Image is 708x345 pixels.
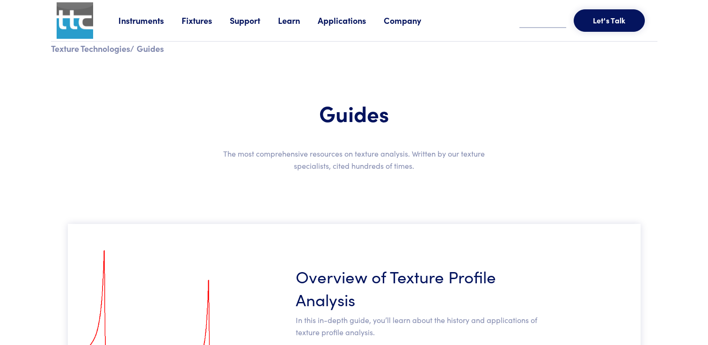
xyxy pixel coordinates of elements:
[574,9,645,32] button: Let's Talk
[384,14,439,26] a: Company
[137,43,164,54] a: Guides
[51,43,134,54] h6: /
[51,43,130,54] a: Texture Technologies
[217,148,492,172] p: The most comprehensive resources on texture analysis. Written by our texture specialists, cited h...
[230,14,278,26] a: Support
[57,2,93,39] img: ttc_logo_1x1_v1.0.png
[296,265,541,310] a: Overview of Texture Profile Analysis
[278,14,318,26] a: Learn
[182,14,230,26] a: Fixtures
[318,14,384,26] a: Applications
[217,100,492,127] h1: Guides
[118,14,182,26] a: Instruments
[296,314,541,338] p: In this in-depth guide, you’ll learn about the history and applications of texture profile analysis.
